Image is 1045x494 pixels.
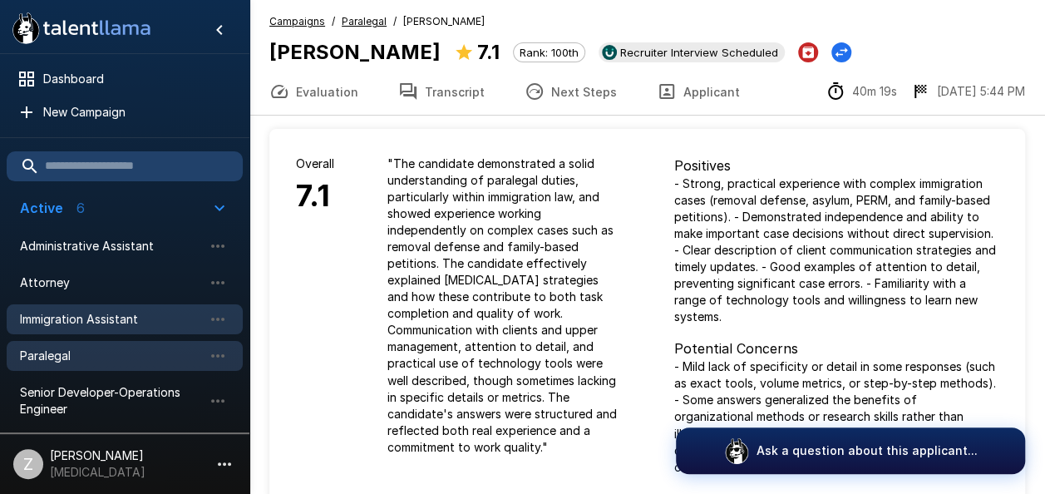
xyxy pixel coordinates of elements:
[674,156,999,175] p: Positives
[403,13,485,30] span: [PERSON_NAME]
[269,15,325,27] u: Campaigns
[477,40,500,64] b: 7.1
[505,68,637,115] button: Next Steps
[852,83,897,100] p: 40m 19s
[269,40,441,64] b: [PERSON_NAME]
[826,82,897,101] div: The time between starting and completing the interview
[387,156,621,455] p: " The candidate demonstrated a solid understanding of paralegal duties, particularly within immig...
[614,46,785,59] span: Recruiter Interview Scheduled
[637,68,760,115] button: Applicant
[393,13,397,30] span: /
[937,83,1025,100] p: [DATE] 5:44 PM
[910,82,1025,101] div: The date and time when the interview was completed
[831,42,851,62] button: Change Stage
[514,46,584,59] span: Rank: 100th
[674,175,999,325] p: - Strong, practical experience with complex immigration cases (removal defense, asylum, PERM, and...
[342,15,387,27] u: Paralegal
[249,68,378,115] button: Evaluation
[602,45,617,60] img: ukg_logo.jpeg
[674,338,999,358] p: Potential Concerns
[757,442,978,459] p: Ask a question about this applicant...
[296,172,334,220] h6: 7.1
[332,13,335,30] span: /
[723,437,750,464] img: logo_glasses@2x.png
[798,42,818,62] button: Archive Applicant
[599,42,785,62] div: View profile in UKG
[676,427,1025,474] button: Ask a question about this applicant...
[674,358,999,475] p: - Mild lack of specificity or detail in some responses (such as exact tools, volume metrics, or s...
[296,156,334,172] p: Overall
[378,68,505,115] button: Transcript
